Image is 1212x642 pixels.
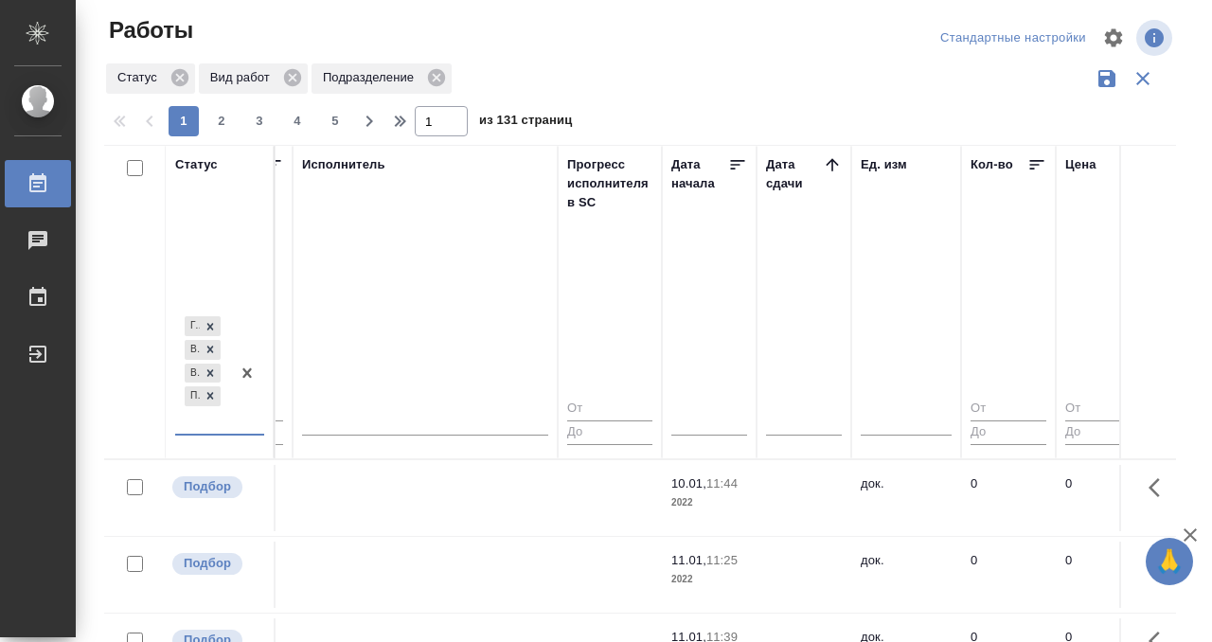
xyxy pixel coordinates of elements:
span: Настроить таблицу [1091,15,1136,61]
p: 2022 [671,493,747,512]
input: До [567,420,652,444]
p: 11:25 [706,553,738,567]
div: Готов к работе, В работе, В ожидании, Подбор [183,338,223,362]
td: 0 [1056,542,1150,608]
button: Здесь прячутся важные кнопки [1137,465,1183,510]
td: 0 [1056,465,1150,531]
div: split button [936,24,1091,53]
div: Можно подбирать исполнителей [170,551,264,577]
button: Здесь прячутся важные кнопки [1137,542,1183,587]
td: 0 [961,465,1056,531]
input: От [1065,398,1141,421]
p: 10.01, [671,476,706,490]
div: Подразделение [312,63,452,94]
button: 2 [206,106,237,136]
div: В работе [185,340,200,360]
div: Кол-во [971,155,1013,174]
span: 4 [282,112,312,131]
input: От [971,398,1046,421]
td: док. [851,465,961,531]
div: Готов к работе, В работе, В ожидании, Подбор [183,362,223,385]
p: Подбор [184,554,231,573]
button: Сохранить фильтры [1089,61,1125,97]
div: Готов к работе, В работе, В ожидании, Подбор [183,314,223,338]
div: Цена [1065,155,1096,174]
div: Прогресс исполнителя в SC [567,155,652,212]
div: Исполнитель [302,155,385,174]
td: 0 [961,542,1056,608]
span: 🙏 [1153,542,1185,581]
button: Сбросить фильтры [1125,61,1161,97]
input: До [971,420,1046,444]
button: 3 [244,106,275,136]
div: В ожидании [185,364,200,383]
p: Статус [117,68,164,87]
input: До [1065,420,1141,444]
button: 🙏 [1146,538,1193,585]
span: Посмотреть информацию [1136,20,1176,56]
span: 2 [206,112,237,131]
div: Готов к работе [185,316,200,336]
div: Готов к работе, В работе, В ожидании, Подбор [183,384,223,408]
input: От [567,398,652,421]
div: Можно подбирать исполнителей [170,474,264,500]
p: Подразделение [323,68,420,87]
button: 5 [320,106,350,136]
div: Дата начала [671,155,728,193]
div: Вид работ [199,63,308,94]
div: Статус [175,155,218,174]
p: 11:44 [706,476,738,490]
div: Подбор [185,386,200,406]
p: 11.01, [671,553,706,567]
span: Работы [104,15,193,45]
span: из 131 страниц [479,109,572,136]
span: 5 [320,112,350,131]
div: Статус [106,63,195,94]
p: Подбор [184,477,231,496]
button: 4 [282,106,312,136]
span: 3 [244,112,275,131]
p: 2022 [671,570,747,589]
td: док. [851,542,961,608]
div: Дата сдачи [766,155,823,193]
p: Вид работ [210,68,276,87]
div: Ед. изм [861,155,907,174]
